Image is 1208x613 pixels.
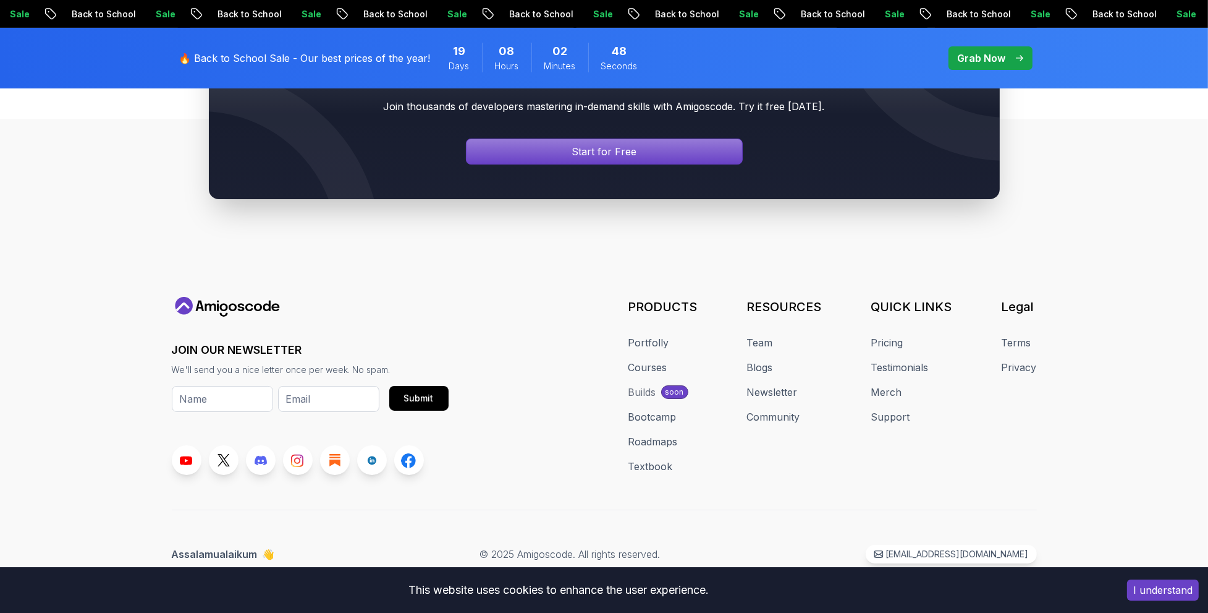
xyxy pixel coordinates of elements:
p: Sale [728,8,767,20]
button: Accept cookies [1127,580,1199,601]
span: 19 Days [453,43,465,60]
a: Testimonials [871,360,929,375]
span: 2 Minutes [552,43,567,60]
p: Back to School [1081,8,1165,20]
a: Signin page [466,139,743,165]
p: [EMAIL_ADDRESS][DOMAIN_NAME] [886,548,1029,560]
p: Back to School [936,8,1020,20]
p: Sale [1020,8,1059,20]
a: [EMAIL_ADDRESS][DOMAIN_NAME] [866,545,1037,564]
a: Team [747,335,773,350]
a: Merch [871,385,902,400]
a: Twitter link [209,445,239,475]
span: Minutes [544,60,576,72]
p: Sale [1165,8,1205,20]
p: 🔥 Back to School Sale - Our best prices of the year! [179,51,431,66]
p: Back to School [644,8,728,20]
a: Portfolly [628,335,669,350]
h2: Your Career Transformation Starts [234,64,975,89]
a: Blogs [747,360,773,375]
p: Sale [582,8,622,20]
p: Back to School [352,8,436,20]
input: Email [278,386,379,412]
input: Name [172,386,273,412]
span: Hours [495,60,519,72]
a: Courses [628,360,667,375]
p: Back to School [61,8,145,20]
a: Privacy [1002,360,1037,375]
p: Start for Free [572,144,636,159]
p: Sale [436,8,476,20]
a: Support [871,409,910,424]
button: Submit [389,386,449,411]
div: Submit [404,392,434,405]
a: Terms [1002,335,1031,350]
p: We'll send you a nice letter once per week. No spam. [172,364,449,376]
span: Seconds [601,60,638,72]
a: Pricing [871,335,903,350]
p: Sale [290,8,330,20]
span: 8 Hours [499,43,515,60]
h3: JOIN OUR NEWSLETTER [172,341,449,359]
span: 48 Seconds [612,43,627,60]
p: Assalamualaikum [172,547,275,562]
a: Roadmaps [628,434,678,449]
p: © 2025 Amigoscode. All rights reserved. [480,547,661,562]
span: Days [449,60,470,72]
h3: PRODUCTS [628,298,698,315]
p: Join thousands of developers mastering in-demand skills with Amigoscode. Try it free [DATE]. [234,99,975,114]
a: Discord link [246,445,276,475]
div: Builds [628,385,656,400]
p: Back to School [498,8,582,20]
a: Newsletter [747,385,798,400]
p: Grab Now [958,51,1006,66]
p: soon [665,387,684,397]
p: Back to School [790,8,874,20]
a: Youtube link [172,445,201,475]
a: Textbook [628,459,673,474]
h3: QUICK LINKS [871,298,952,315]
a: LinkedIn link [357,445,387,475]
p: Sale [145,8,184,20]
span: 👋 [262,547,274,562]
p: Back to School [206,8,290,20]
p: Sale [874,8,913,20]
a: Facebook link [394,445,424,475]
div: This website uses cookies to enhance the user experience. [9,577,1109,604]
h3: Legal [1002,298,1037,315]
a: Community [747,409,800,424]
h3: RESOURCES [747,298,822,315]
a: Bootcamp [628,409,677,424]
a: Blog link [320,445,350,475]
a: Instagram link [283,445,313,475]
